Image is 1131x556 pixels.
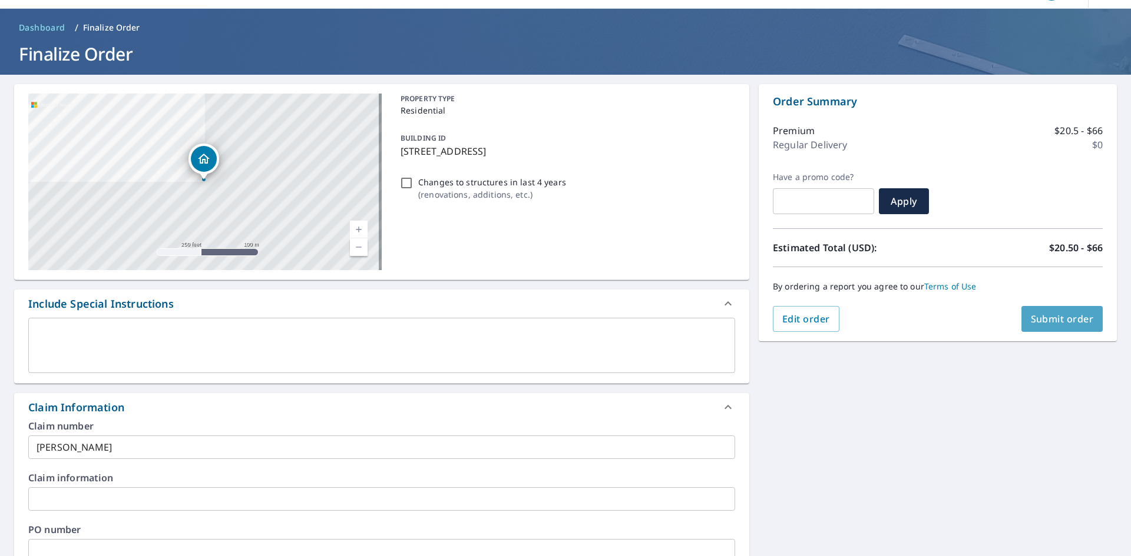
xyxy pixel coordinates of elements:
p: Changes to structures in last 4 years [418,176,566,188]
label: PO number [28,525,735,534]
button: Apply [879,188,929,214]
p: $0 [1092,138,1103,152]
div: Include Special Instructions [28,296,174,312]
p: By ordering a report you agree to our [773,281,1103,292]
a: Current Level 17, Zoom Out [350,238,368,256]
div: Include Special Instructions [14,289,749,318]
li: / [75,21,78,35]
p: BUILDING ID [401,133,446,143]
p: Estimated Total (USD): [773,241,938,255]
h1: Finalize Order [14,42,1117,66]
nav: breadcrumb [14,18,1117,37]
p: [STREET_ADDRESS] [401,144,730,158]
div: Claim Information [28,399,124,415]
a: Terms of Use [924,281,977,292]
p: Finalize Order [83,22,140,34]
span: Submit order [1031,312,1094,325]
span: Dashboard [19,22,65,34]
div: Dropped pin, building 1, Residential property, 47 Firefall Ct Spring, TX 77380 [188,144,219,180]
button: Edit order [773,306,839,332]
p: $20.5 - $66 [1054,124,1103,138]
p: PROPERTY TYPE [401,94,730,104]
button: Submit order [1021,306,1103,332]
span: Edit order [782,312,830,325]
label: Claim number [28,421,735,431]
div: Claim Information [14,393,749,421]
p: Regular Delivery [773,138,847,152]
span: Apply [888,195,920,208]
p: ( renovations, additions, etc. ) [418,188,566,201]
a: Dashboard [14,18,70,37]
p: Premium [773,124,815,138]
a: Current Level 17, Zoom In [350,221,368,238]
p: $20.50 - $66 [1049,241,1103,255]
label: Claim information [28,473,735,482]
p: Order Summary [773,94,1103,109]
label: Have a promo code? [773,172,874,182]
p: Residential [401,104,730,116]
